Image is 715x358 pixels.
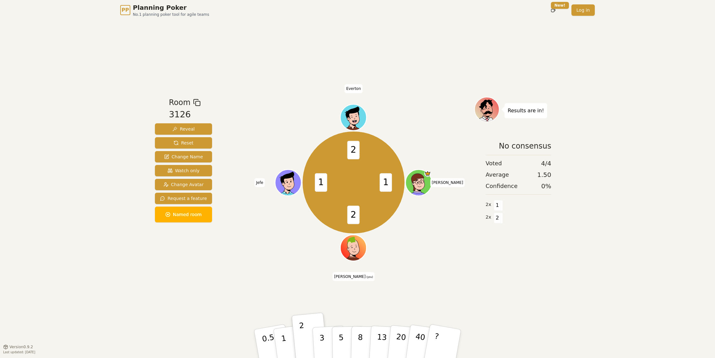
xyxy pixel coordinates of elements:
[499,141,551,151] span: No consensus
[486,201,491,208] span: 2 x
[347,141,360,160] span: 2
[155,137,212,149] button: Reset
[494,200,501,211] span: 1
[547,4,559,16] button: New!
[486,182,517,191] span: Confidence
[155,179,212,190] button: Change Avatar
[366,275,373,278] span: (you)
[486,159,502,168] span: Voted
[508,106,544,115] p: Results are in!
[541,182,551,191] span: 0 %
[255,178,265,187] span: Click to change your name
[430,178,465,187] span: Click to change your name
[345,84,363,93] span: Click to change your name
[133,12,209,17] span: No.1 planning poker tool for agile teams
[486,214,491,221] span: 2 x
[424,170,431,177] span: Julie is the host
[315,173,327,192] span: 1
[120,3,209,17] a: PPPlanning PokerNo.1 planning poker tool for agile teams
[155,193,212,204] button: Request a feature
[9,344,33,349] span: Version 0.9.2
[165,211,202,218] span: Named room
[3,350,35,354] span: Last updated: [DATE]
[380,173,392,192] span: 1
[494,213,501,223] span: 2
[299,321,307,355] p: 2
[133,3,209,12] span: Planning Poker
[486,170,509,179] span: Average
[541,159,551,168] span: 4 / 4
[155,151,212,162] button: Change Name
[155,207,212,222] button: Named room
[155,165,212,176] button: Watch only
[551,2,569,9] div: New!
[341,235,366,260] button: Click to change your avatar
[537,170,551,179] span: 1.50
[169,97,190,108] span: Room
[160,195,207,202] span: Request a feature
[333,272,375,281] span: Click to change your name
[174,140,193,146] span: Reset
[168,167,200,174] span: Watch only
[164,154,203,160] span: Change Name
[169,108,200,121] div: 3126
[163,181,204,188] span: Change Avatar
[172,126,195,132] span: Reveal
[347,206,360,224] span: 2
[571,4,595,16] a: Log in
[121,6,129,14] span: PP
[3,344,33,349] button: Version0.9.2
[155,123,212,135] button: Reveal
